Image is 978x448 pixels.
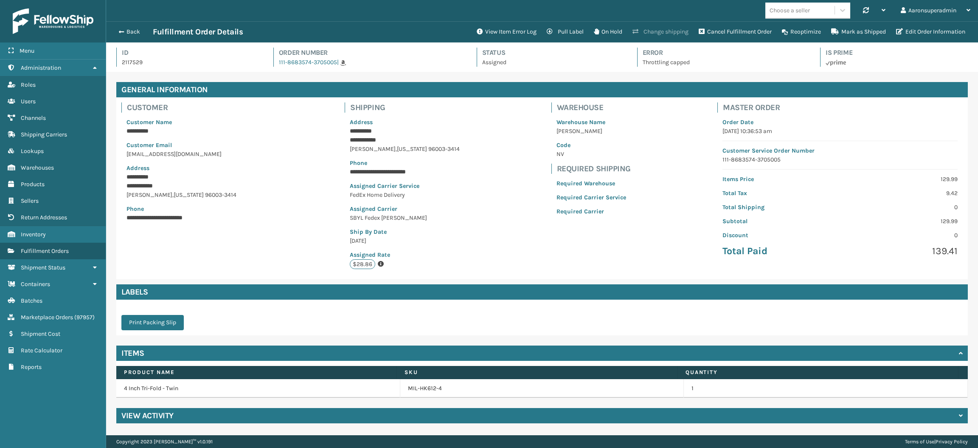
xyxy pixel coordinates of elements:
[21,164,54,171] span: Warehouses
[891,23,970,40] button: Edit Order Information
[477,28,483,34] i: View Item Error Log
[21,81,36,88] span: Roles
[114,28,153,36] button: Back
[126,164,149,172] span: Address
[21,214,67,221] span: Return Addresses
[21,264,65,271] span: Shipment Status
[127,102,259,113] h4: Customer
[279,59,337,66] a: 111-8683574-3705005
[845,245,958,258] p: 139.41
[777,23,826,40] button: Reoptimize
[722,189,835,198] p: Total Tax
[21,363,42,371] span: Reports
[770,6,810,15] div: Choose a seller
[723,102,963,113] h4: Master Order
[826,23,891,40] button: Mark as Shipped
[126,204,253,213] p: Phone
[350,204,460,213] p: Assigned Carrier
[350,250,460,259] p: Assigned Rate
[556,141,626,150] p: Code
[547,28,553,34] i: Pull Label
[845,203,958,212] p: 0
[936,439,968,445] a: Privacy Policy
[116,284,968,300] h4: Labels
[556,118,626,127] p: Warehouse Name
[684,379,968,398] td: 1
[831,28,839,34] i: Mark as Shipped
[826,48,968,58] h4: Is Prime
[594,28,599,34] i: On Hold
[21,297,42,304] span: Batches
[643,48,805,58] h4: Error
[21,314,73,321] span: Marketplace Orders
[350,119,373,126] span: Address
[556,179,626,188] p: Required Warehouse
[694,23,777,40] button: Cancel Fulfillment Order
[279,48,461,58] h4: Order Number
[126,191,172,198] span: [PERSON_NAME]
[722,217,835,226] p: Subtotal
[556,193,626,202] p: Required Carrier Service
[172,191,174,198] span: ,
[21,247,69,255] span: Fulfillment Orders
[122,58,258,67] p: 2117529
[121,411,174,421] h4: View Activity
[350,181,460,190] p: Assigned Carrier Service
[21,330,60,337] span: Shipment Cost
[589,23,627,40] button: On Hold
[905,439,934,445] a: Terms of Use
[542,23,589,40] button: Pull Label
[472,23,542,40] button: View Item Error Log
[396,145,397,153] span: ,
[397,145,427,153] span: [US_STATE]
[845,217,958,226] p: 129.99
[896,28,903,34] i: Edit
[350,102,465,113] h4: Shipping
[21,197,39,204] span: Sellers
[722,203,835,212] p: Total Shipping
[722,146,958,155] p: Customer Service Order Number
[722,175,835,184] p: Items Price
[350,213,460,222] p: SBYL Fedex [PERSON_NAME]
[21,281,50,288] span: Containers
[350,236,460,245] p: [DATE]
[722,155,958,164] p: 111-8683574-3705005
[121,348,144,358] h4: Items
[126,150,253,159] p: [EMAIL_ADDRESS][DOMAIN_NAME]
[350,145,396,153] span: [PERSON_NAME]
[557,164,631,174] h4: Required Shipping
[116,82,968,97] h4: General Information
[557,102,631,113] h4: Warehouse
[428,145,460,153] span: 96003-3414
[116,435,213,448] p: Copyright 2023 [PERSON_NAME]™ v 1.0.191
[21,347,62,354] span: Rate Calculator
[124,369,389,376] label: Product Name
[686,369,950,376] label: Quantity
[337,59,339,66] span: |
[205,191,236,198] span: 96003-3414
[905,435,968,448] div: |
[845,231,958,240] p: 0
[556,150,626,159] p: NV
[126,141,253,150] p: Customer Email
[337,59,346,66] a: |
[643,58,805,67] p: Throttling capped
[21,98,36,105] span: Users
[482,48,622,58] h4: Status
[405,369,669,376] label: SKU
[121,315,184,330] button: Print Packing Slip
[722,118,958,127] p: Order Date
[116,379,400,398] td: 4 Inch Tri-Fold - Twin
[845,189,958,198] p: 9.42
[21,64,61,71] span: Administration
[21,131,67,138] span: Shipping Carriers
[21,114,46,122] span: Channels
[174,191,204,198] span: [US_STATE]
[126,118,253,127] p: Customer Name
[350,227,460,236] p: Ship By Date
[20,47,34,54] span: Menu
[556,207,626,216] p: Required Carrier
[627,23,694,40] button: Change shipping
[699,28,705,34] i: Cancel Fulfillment Order
[722,231,835,240] p: Discount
